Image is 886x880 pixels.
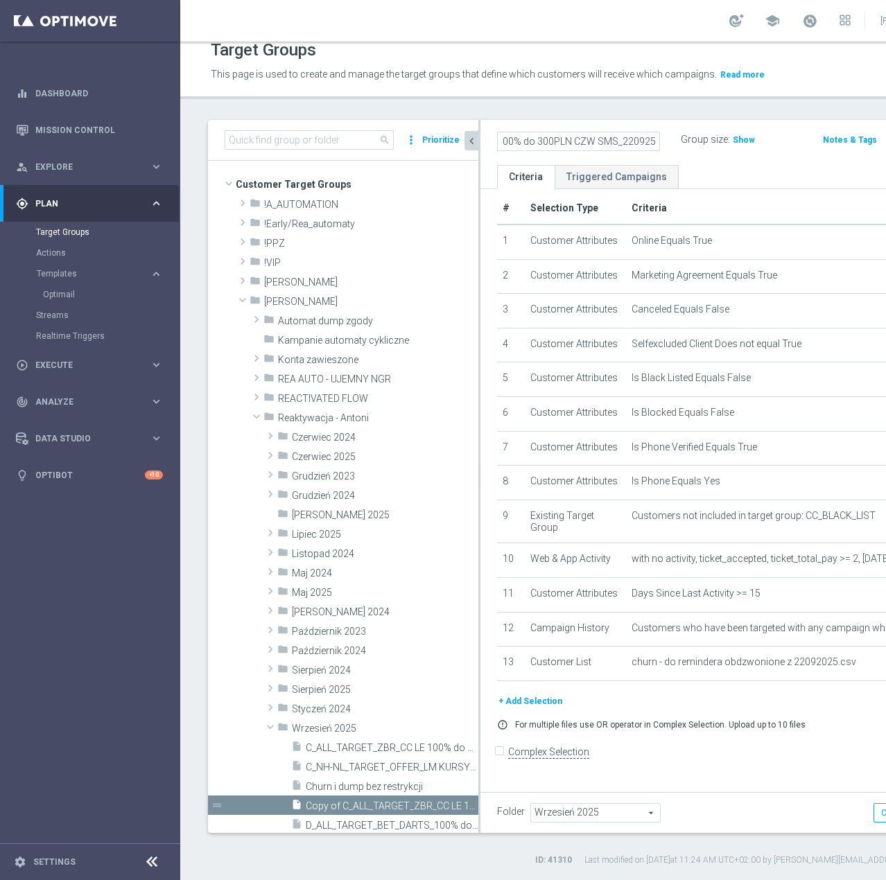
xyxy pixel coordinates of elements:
i: folder [277,527,288,543]
i: play_circle_outline [16,359,28,371]
span: Is Phone Verified Equals True [632,441,757,453]
i: folder [277,450,288,466]
span: Kampanie automaty cykliczne [278,335,478,346]
i: folder [277,489,288,504]
i: folder [277,586,288,601]
span: Explore [35,163,150,171]
span: !VIP [264,257,478,269]
span: Sierpie&#x144; 2025 [292,684,478,696]
i: folder [277,430,288,446]
td: 2 [497,259,525,294]
div: Optibot [16,457,163,493]
span: churn - do remindera obdzwonione z 22092025.csv [632,656,856,668]
i: insert_drive_file [291,741,302,757]
label: Complex Selection [508,746,589,759]
td: 3 [497,294,525,328]
i: folder [277,644,288,660]
button: lightbulb Optibot +10 [15,470,164,481]
button: Data Studio keyboard_arrow_right [15,433,164,444]
div: Mission Control [16,112,163,148]
span: Listopad 2024 [292,548,478,560]
span: Grudzie&#x144; 2024 [292,490,478,502]
div: Explore [16,161,150,173]
button: + Add Selection [497,694,564,709]
h1: Target Groups [211,40,316,60]
td: Customer Attributes [525,259,627,294]
i: keyboard_arrow_right [150,160,163,173]
div: Templates [37,270,150,278]
span: Is Blocked Equals False [632,407,734,419]
td: Customer Attributes [525,225,627,259]
td: Customer Attributes [525,431,627,466]
span: Czerwiec 2025 [292,451,478,463]
div: +10 [145,470,163,479]
span: Automat dump zgody [278,315,478,327]
i: folder [250,197,261,213]
i: folder [277,508,288,524]
i: keyboard_arrow_right [150,197,163,210]
span: Kwiecie&#x144; 2025 [292,509,478,521]
a: Dashboard [35,75,163,112]
i: track_changes [16,396,28,408]
a: Mission Control [35,112,163,148]
i: folder [263,411,275,427]
button: equalizer Dashboard [15,88,164,99]
span: Days Since Last Activity >= 15 [632,588,761,599]
a: Realtime Triggers [36,331,144,342]
span: !A_AUTOMATION [264,199,478,211]
i: folder [277,547,288,563]
i: folder [263,353,275,369]
i: chevron_left [465,134,478,148]
button: Mission Control [15,125,164,136]
i: folder [277,566,288,582]
a: Settings [33,858,76,866]
button: Prioritize [420,131,462,150]
td: Customer Attributes [525,328,627,362]
span: C_ALL_TARGET_ZBR_CC LE 100% do 300PLN WT push_220925 [306,742,478,754]
span: Pa&#x17A;dziernik 2023 [292,626,478,637]
td: 7 [497,431,525,466]
td: 9 [497,500,525,543]
span: Marketing Agreement Equals True [632,270,777,281]
span: Execute [35,361,150,369]
input: Enter a name for this target group [497,132,660,151]
label: : [728,134,730,146]
label: ID: 41310 [535,854,572,866]
i: folder [263,314,275,330]
i: folder [263,333,275,349]
td: 5 [497,362,525,397]
span: Reaktywacja - Antoni [278,412,478,424]
td: Customer Attributes [525,466,627,500]
i: folder [277,469,288,485]
i: keyboard_arrow_right [150,358,163,371]
span: Selfexcluded Client Does not equal True [632,338,801,350]
td: Customer Attributes [525,294,627,328]
span: C_NH-NL_TARGET_OFFER_LM KURSY_160925 [306,762,478,773]
td: 11 [497,577,525,612]
span: Is Phone Equals Yes [632,475,720,487]
td: 6 [497,396,525,431]
span: Canceled Equals False [632,303,729,315]
span: Customers not included in target group: CC_BLACK_LIST [632,510,876,522]
td: Campaign History [525,612,627,646]
i: person_search [16,161,28,173]
i: lightbulb [16,469,28,482]
span: Czerwiec 2024 [292,432,478,443]
td: 10 [497,543,525,578]
i: folder [277,721,288,737]
p: For multiple files use OR operator in Complex Selection. Upload up to 10 files [515,719,806,730]
span: !PPZ [264,238,478,249]
span: Churn i dump bez restrykcji [306,781,478,793]
i: equalizer [16,87,28,100]
div: Templates [36,263,179,305]
div: track_changes Analyze keyboard_arrow_right [15,396,164,407]
span: REA AUTO - UJEMNY NGR [278,373,478,385]
td: 12 [497,612,525,646]
div: Dashboard [16,75,163,112]
th: Selection Type [525,193,627,225]
span: Sierpie&#x144; 2024 [292,665,478,676]
i: folder [277,702,288,718]
span: Copy of C_ALL_TARGET_ZBR_CC LE 100% do 300PLN WT push_220925 [306,800,478,812]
